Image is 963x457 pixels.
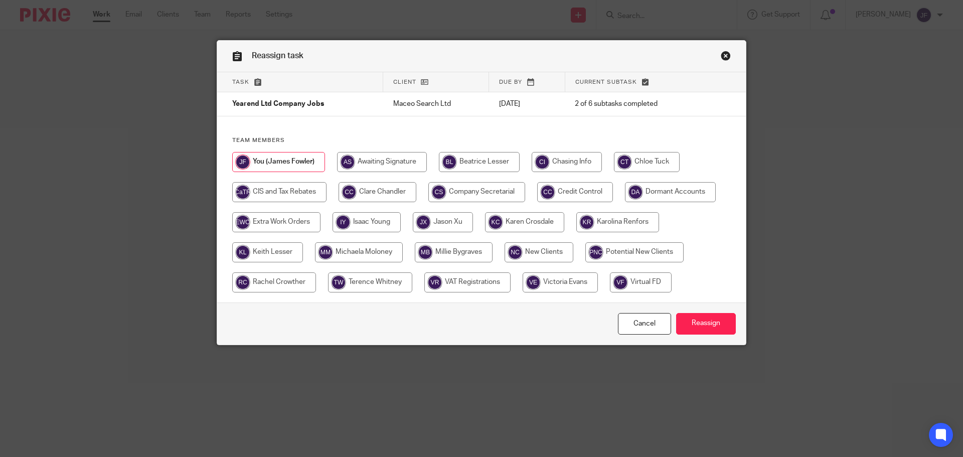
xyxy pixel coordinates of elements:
[499,79,522,85] span: Due by
[575,79,637,85] span: Current subtask
[618,313,671,335] a: Close this dialog window
[232,79,249,85] span: Task
[252,52,303,60] span: Reassign task
[565,92,705,116] td: 2 of 6 subtasks completed
[676,313,736,335] input: Reassign
[232,101,324,108] span: Yearend Ltd Company Jobs
[721,51,731,64] a: Close this dialog window
[393,79,416,85] span: Client
[499,99,555,109] p: [DATE]
[232,136,731,144] h4: Team members
[393,99,479,109] p: Maceo Search Ltd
